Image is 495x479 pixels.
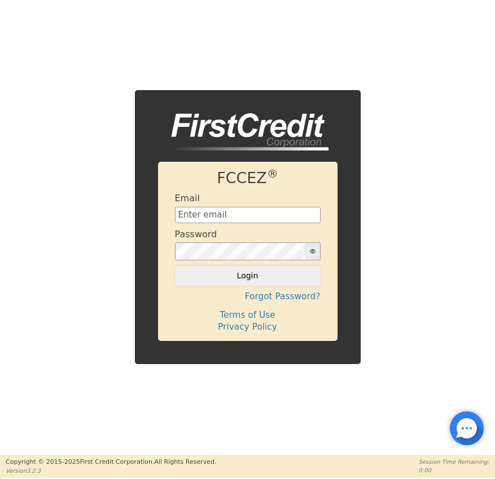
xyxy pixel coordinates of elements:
h4: Email [175,193,200,203]
button: Login [175,266,321,285]
h1: FCCEZ [175,169,321,187]
h4: Forgot Password? [175,291,321,301]
p: Session Time Remaining: [419,458,489,466]
img: logo-CMu_cnol.png [158,113,328,150]
h4: Password [175,229,217,239]
input: password [175,242,306,260]
h4: Privacy Policy [175,322,321,332]
p: Copyright © 2015- 2025 First Credit Corporation. [6,458,216,467]
p: 0:00 [419,466,489,474]
sup: ® [267,167,278,180]
input: Enter email [175,207,321,224]
h4: Terms of Use [175,310,321,320]
p: Version 3.2.3 [6,467,216,475]
span: All Rights Reserved. [154,458,216,465]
